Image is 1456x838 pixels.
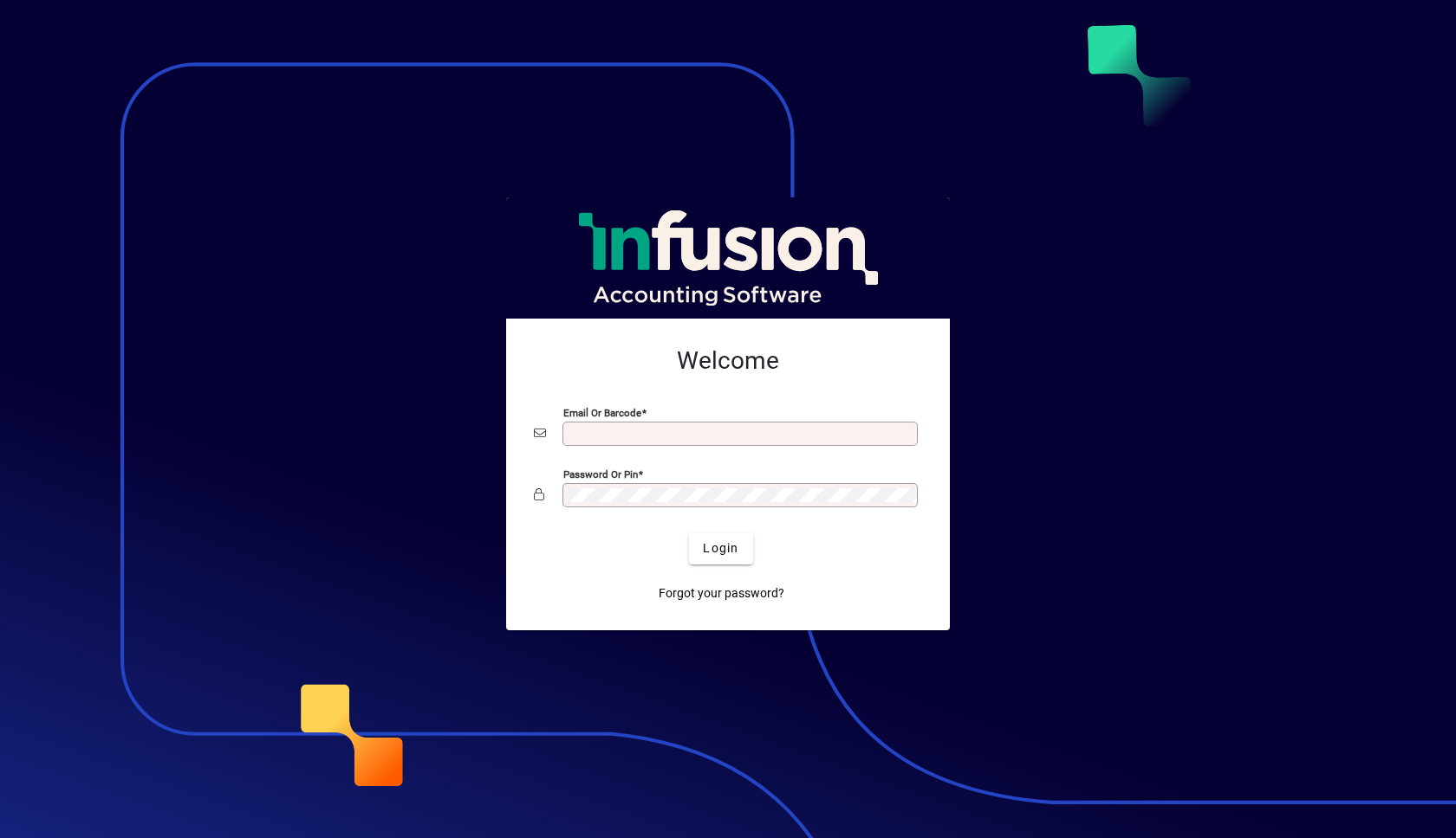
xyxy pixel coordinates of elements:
span: Login [703,539,738,558]
span: Forgot your password? [659,584,784,603]
mat-label: Password or Pin [563,467,638,480]
a: Forgot your password? [652,578,791,609]
mat-label: Email or Barcode [563,406,641,418]
h2: Welcome [534,346,922,376]
button: Login [689,533,752,564]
